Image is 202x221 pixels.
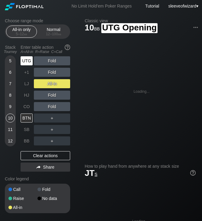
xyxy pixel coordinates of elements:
[8,196,37,201] div: Raise
[5,18,70,23] h2: Choose range mode
[34,68,70,77] div: Fold
[21,79,33,88] div: LJ
[24,32,27,36] span: bb
[21,91,33,100] div: HJ
[34,125,70,134] div: ＋
[64,44,71,51] img: help.32db89a4.svg
[21,56,33,65] div: UTG
[192,24,199,31] img: ellipsis.fd386fe8.svg
[2,50,18,54] div: Tourney
[21,136,33,145] div: BB
[21,50,70,54] div: A=All-in R=Raise C=Call
[21,68,33,77] div: +1
[6,125,15,134] div: 11
[9,32,34,36] div: 5 – 12
[6,91,15,100] div: 8
[37,196,67,201] div: No data
[21,114,33,123] div: BTN
[21,163,70,172] div: Share
[34,136,70,145] div: ＋
[6,79,15,88] div: 7
[34,56,70,65] div: Fold
[8,187,37,191] div: Call
[168,4,196,8] span: sleeveofwizard
[6,68,15,77] div: 6
[8,205,37,210] div: All-in
[145,4,159,8] a: Tutorial
[101,23,158,33] span: UTG Opening
[34,102,70,111] div: Fold
[58,32,61,36] span: bb
[85,168,97,178] span: JT
[5,174,70,184] div: Color legend
[85,164,196,169] h2: How to play hand from anywhere at any stack size
[21,151,70,160] div: Clear actions
[2,42,18,56] div: Stack
[6,114,15,123] div: 10
[21,42,70,56] div: Enter table action
[37,187,67,191] div: Fold
[6,136,15,145] div: 12
[85,18,198,23] h2: Classic view
[134,89,150,94] div: Loading...
[190,170,196,176] img: help.32db89a4.svg
[8,26,35,37] div: All-in only
[34,91,70,100] div: Fold
[21,102,33,111] div: CO
[5,3,44,10] img: Floptimal logo
[6,56,15,65] div: 5
[95,170,97,177] span: s
[40,26,67,37] div: Normal
[21,125,33,134] div: SB
[62,4,141,10] div: No Limit Hold’em Poker Ranges
[84,23,101,33] span: 10
[167,3,199,9] div: ▾
[34,114,70,123] div: ＋
[36,166,41,169] img: share.864f2f62.svg
[41,32,66,36] div: 12 – 100
[6,102,15,111] div: 9
[94,25,100,32] span: bb
[34,79,70,88] div: All-in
